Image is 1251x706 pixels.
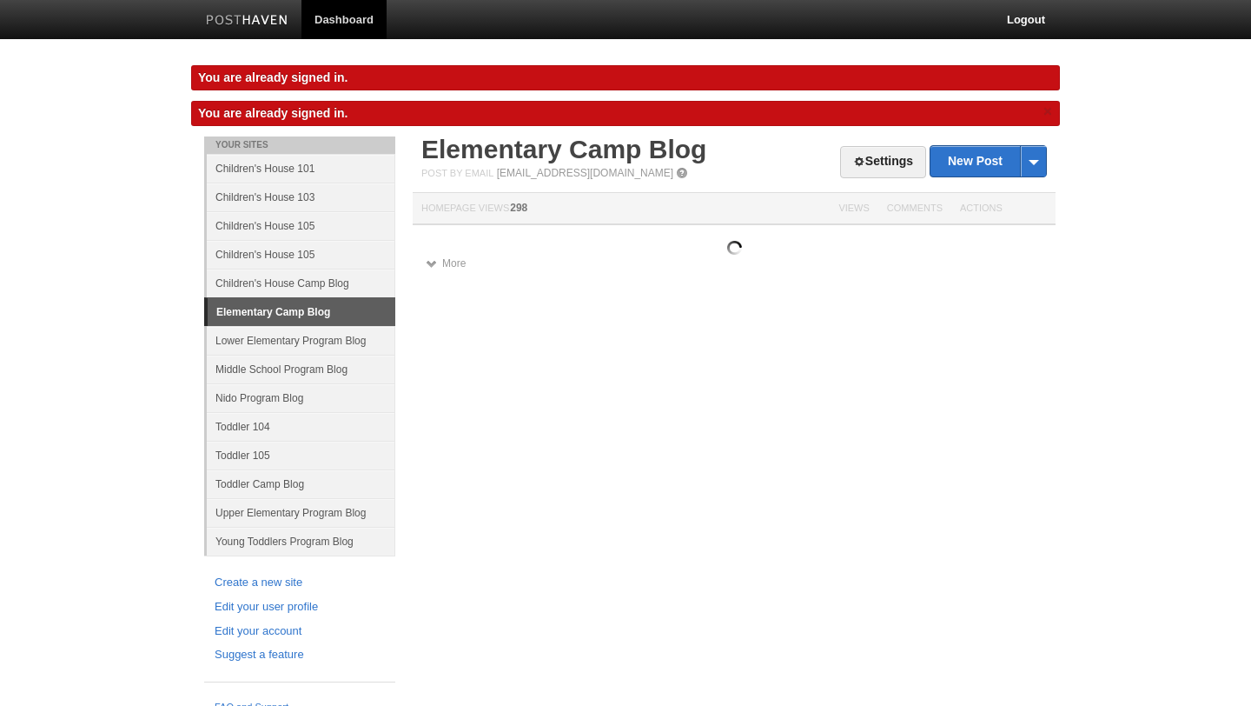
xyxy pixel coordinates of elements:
span: Post by Email [421,168,493,178]
a: Children's House 105 [207,240,395,269]
a: Toddler 105 [207,441,395,470]
a: Edit your user profile [215,598,385,616]
th: Homepage Views [413,193,830,225]
span: You are already signed in. [198,106,347,120]
a: Create a new site [215,574,385,592]
img: loading.gif [727,241,742,255]
a: Elementary Camp Blog [421,135,706,163]
a: New Post [930,146,1046,176]
img: Posthaven-bar [206,15,288,28]
a: × [1040,101,1056,123]
li: Your Sites [204,137,395,154]
a: Children's House Camp Blog [207,269,395,297]
a: Edit your account [215,623,385,641]
th: Comments [878,193,951,225]
a: More [426,257,466,270]
a: Toddler 104 [207,412,395,441]
a: Suggest a feature [215,646,385,664]
a: Children's House 105 [207,211,395,240]
a: Lower Elementary Program Blog [207,326,395,355]
span: 298 [510,202,527,214]
a: Settings [840,146,926,178]
th: Views [830,193,877,225]
a: Children's House 101 [207,154,395,183]
a: Nido Program Blog [207,383,395,412]
a: Middle School Program Blog [207,355,395,383]
div: You are already signed in. [191,65,1060,90]
a: Children's House 103 [207,183,395,211]
a: Toddler Camp Blog [207,470,395,498]
th: Actions [951,193,1056,225]
a: Upper Elementary Program Blog [207,498,395,527]
a: Elementary Camp Blog [208,298,395,326]
a: [EMAIL_ADDRESS][DOMAIN_NAME] [497,167,673,179]
a: Young Toddlers Program Blog [207,527,395,556]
